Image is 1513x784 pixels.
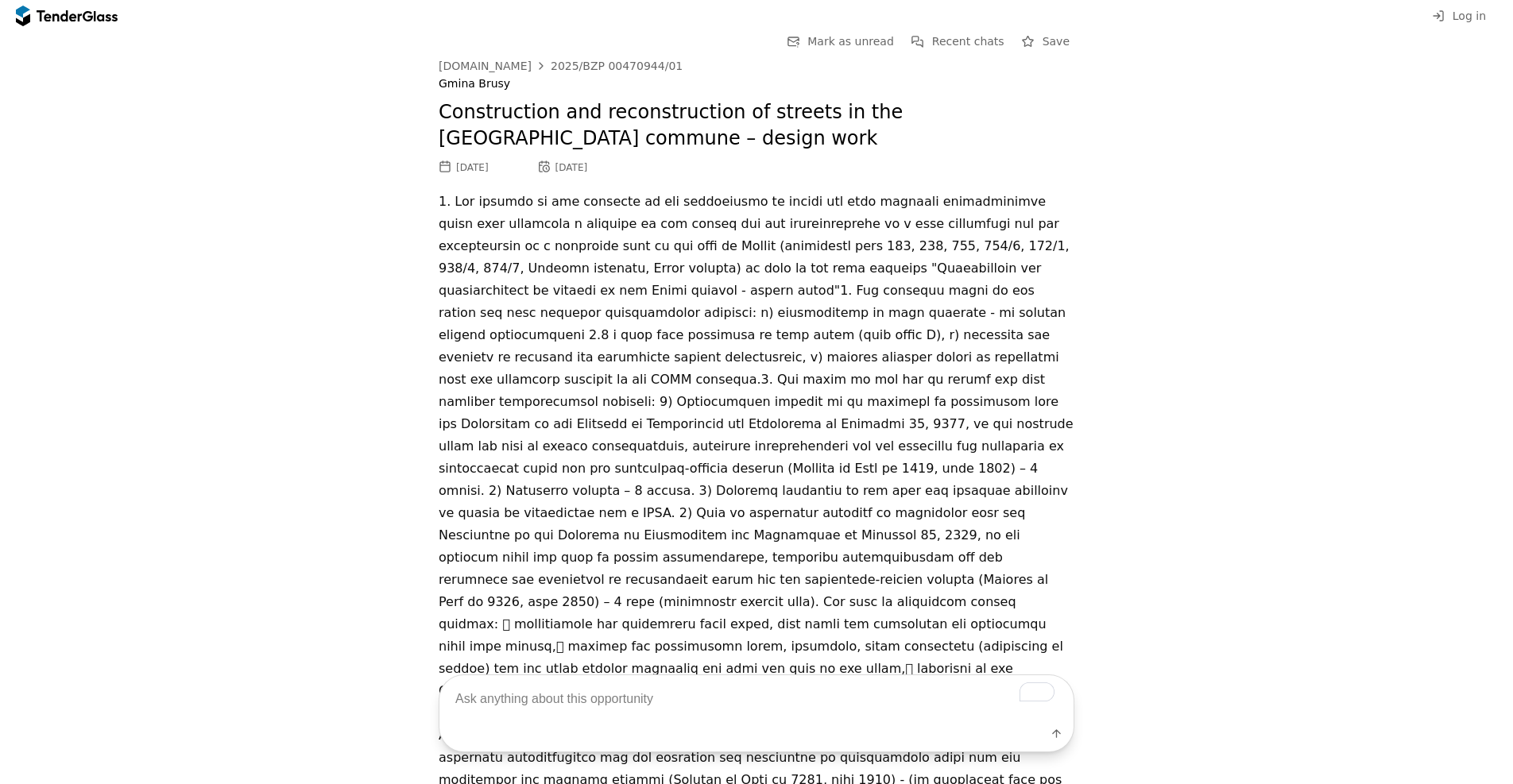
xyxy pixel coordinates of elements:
[782,32,899,52] button: Mark as unread
[456,162,489,173] font: [DATE]
[807,35,894,48] font: Mark as unread
[907,32,1009,52] button: Recent chats
[439,77,510,90] font: Gmina Brusy
[439,101,909,150] font: Construction and reconstruction of streets in the [GEOGRAPHIC_DATA] commune – design work
[439,60,683,72] a: [DOMAIN_NAME]2025/BZP 00470944/01
[1427,6,1491,26] button: Log in
[1017,32,1074,52] button: Save
[1453,10,1486,22] font: Log in
[932,35,1004,48] font: Recent chats
[439,60,532,72] font: [DOMAIN_NAME]
[551,60,683,72] font: 2025/BZP 00470944/01
[1043,35,1070,48] font: Save
[439,676,1074,723] textarea: To enrich screen reader interactions, please activate Accessibility in Grammarly extension settings
[555,162,588,173] font: [DATE]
